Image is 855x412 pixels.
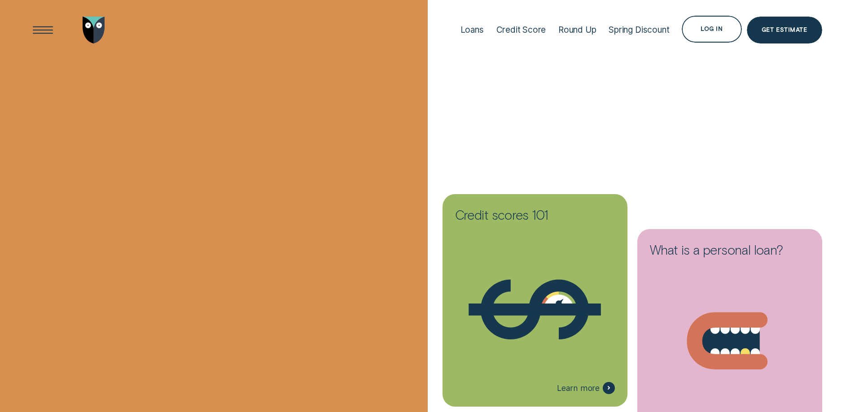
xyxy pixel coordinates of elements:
[609,25,669,35] div: Spring Discount
[33,115,257,282] h4: What do you want to learn?
[30,17,57,43] button: Open Menu
[455,207,615,228] h3: Credit scores 101
[747,17,822,43] a: Get Estimate
[496,25,546,35] div: Credit Score
[557,383,600,393] span: Learn more
[83,17,105,43] img: Wisr
[650,242,810,263] h3: What is a personal loan?
[443,194,627,407] a: Credit scores 101Learn more
[460,25,484,35] div: Loans
[558,25,596,35] div: Round Up
[682,16,741,43] button: Log in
